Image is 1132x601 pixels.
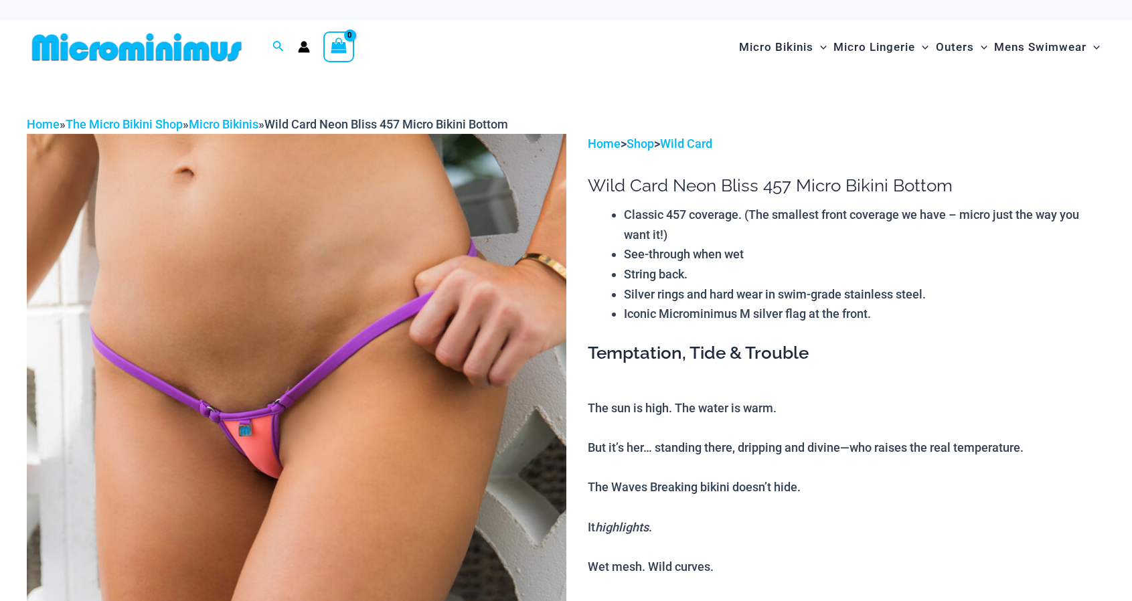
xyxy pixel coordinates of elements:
a: Micro BikinisMenu ToggleMenu Toggle [736,27,830,68]
p: > > [588,134,1105,154]
h3: Temptation, Tide & Trouble [588,342,1105,365]
img: MM SHOP LOGO FLAT [27,32,247,62]
li: String back. [624,264,1105,284]
a: Micro LingerieMenu ToggleMenu Toggle [830,27,932,68]
li: See-through when wet [624,244,1105,264]
a: Search icon link [272,39,285,56]
a: Home [588,137,621,151]
nav: Site Navigation [734,25,1105,70]
span: Wild Card Neon Bliss 457 Micro Bikini Bottom [264,117,508,131]
li: Classic 457 coverage. (The smallest front coverage we have – micro just the way you want it!) [624,205,1105,244]
a: Wild Card [660,137,712,151]
a: Mens SwimwearMenu ToggleMenu Toggle [991,27,1103,68]
li: Silver rings and hard wear in swim-grade stainless steel. [624,284,1105,305]
span: Micro Lingerie [833,30,915,64]
h1: Wild Card Neon Bliss 457 Micro Bikini Bottom [588,175,1105,196]
i: highlights [595,520,649,534]
span: Menu Toggle [813,30,827,64]
a: OutersMenu ToggleMenu Toggle [933,27,991,68]
span: Menu Toggle [1086,30,1100,64]
span: Menu Toggle [974,30,987,64]
span: Mens Swimwear [994,30,1086,64]
a: View Shopping Cart, empty [323,31,354,62]
a: Account icon link [298,41,310,53]
span: Menu Toggle [915,30,928,64]
span: Micro Bikinis [739,30,813,64]
a: The Micro Bikini Shop [66,117,183,131]
a: Home [27,117,60,131]
li: Iconic Microminimus M silver flag at the front. [624,304,1105,324]
a: Shop [627,137,654,151]
span: Outers [936,30,974,64]
a: Micro Bikinis [189,117,258,131]
span: » » » [27,117,508,131]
